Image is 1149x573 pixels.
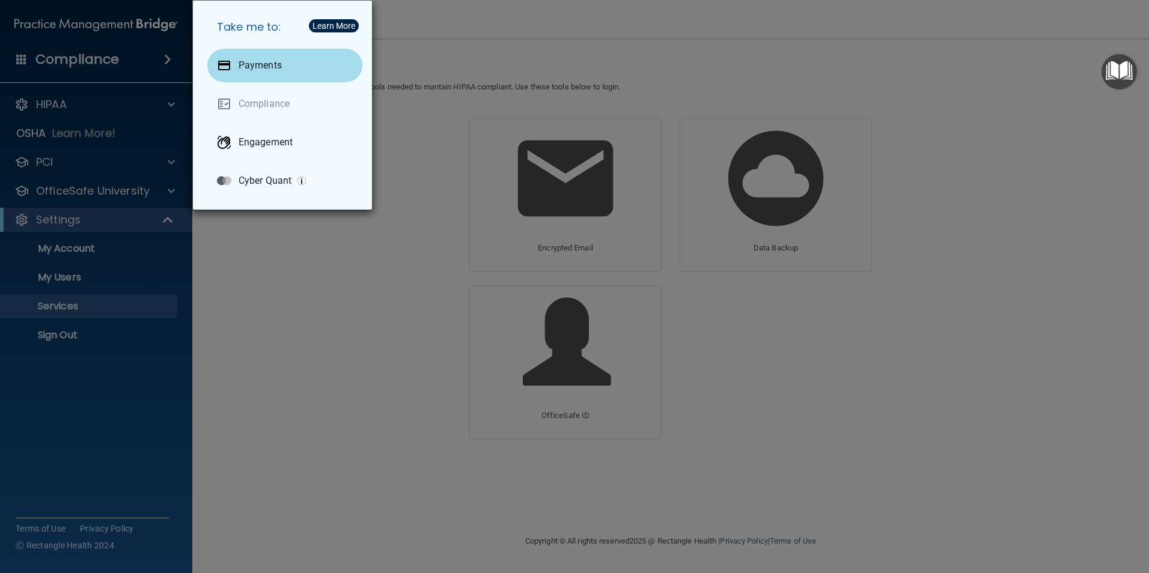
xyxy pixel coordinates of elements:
h5: Take me to: [207,10,362,44]
a: Payments [207,49,362,82]
div: Learn More [312,22,355,30]
button: Open Resource Center [1102,54,1137,89]
p: Payments [239,59,282,71]
a: Compliance [207,87,362,121]
button: Learn More [309,19,359,32]
a: Cyber Quant [207,164,362,198]
p: Cyber Quant [239,175,291,187]
a: Engagement [207,126,362,159]
p: Engagement [239,136,293,148]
